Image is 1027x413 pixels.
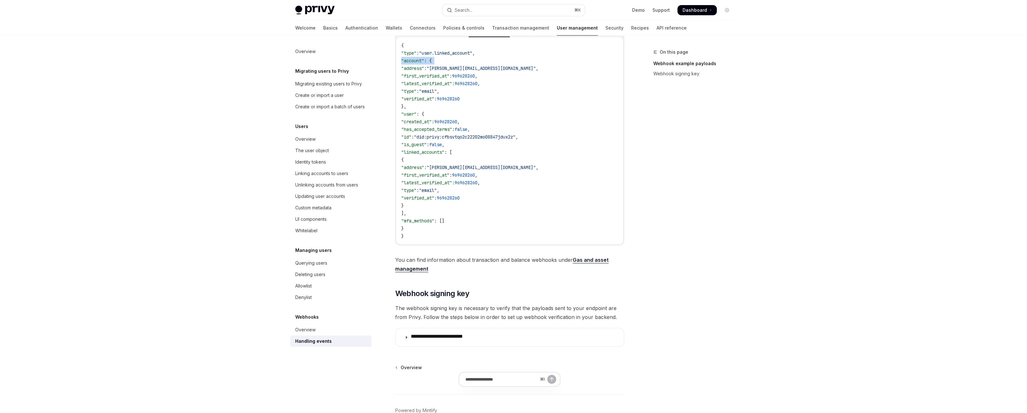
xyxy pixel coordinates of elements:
span: "has_accepted_terms" [401,126,452,132]
div: Identity tokens [295,158,326,166]
div: Querying users [295,259,327,267]
span: : { [417,111,424,117]
span: , [536,165,538,170]
span: } [401,233,404,239]
a: Overview [290,46,371,57]
span: 969628260 [434,119,457,125]
a: Demo [632,7,645,13]
span: 969628260 [452,73,475,79]
span: : [427,142,429,147]
a: Recipes [631,20,649,36]
a: Whitelabel [290,225,371,236]
span: : { [424,58,432,64]
span: 969628260 [437,195,460,201]
div: Migrating existing users to Privy [295,80,362,88]
a: Denylist [290,292,371,303]
span: , [442,142,444,147]
span: : [434,195,437,201]
span: Dashboard [683,7,707,13]
a: Wallets [386,20,402,36]
a: Overview [396,364,422,371]
a: Connectors [410,20,436,36]
span: , [467,126,470,132]
div: Allowlist [295,282,312,290]
img: light logo [295,6,335,15]
a: Overview [290,133,371,145]
span: : [452,180,455,186]
span: "verified_at" [401,195,434,201]
span: "linked_accounts" [401,149,444,155]
span: 969628260 [437,96,460,102]
span: { [401,43,404,48]
span: "verified_at" [401,96,434,102]
a: Deleting users [290,269,371,280]
span: , [516,134,518,140]
a: Security [605,20,624,36]
span: : [452,126,455,132]
span: : [417,50,419,56]
span: , [437,187,439,193]
span: "mfa_methods" [401,218,434,224]
div: Custom metadata [295,204,331,212]
input: Ask a question... [465,372,537,386]
span: false [429,142,442,147]
span: 969628260 [455,81,477,86]
span: : [411,134,414,140]
span: "[PERSON_NAME][EMAIL_ADDRESS][DOMAIN_NAME]" [427,65,536,71]
span: , [437,88,439,94]
div: Search... [455,6,472,14]
span: : [450,172,452,178]
span: }, [401,104,406,109]
span: "latest_verified_at" [401,180,452,186]
span: : [434,96,437,102]
span: "type" [401,50,417,56]
span: "address" [401,165,424,170]
div: Handling events [295,337,332,345]
h5: Users [295,123,308,130]
a: User management [557,20,598,36]
span: , [475,73,477,79]
button: Toggle dark mode [722,5,732,15]
span: On this page [660,48,688,56]
span: { [401,157,404,163]
button: Send message [547,375,556,384]
span: : [417,88,419,94]
span: , [477,81,480,86]
span: "created_at" [401,119,432,125]
span: : [432,119,434,125]
a: Support [652,7,670,13]
h5: Webhooks [295,313,319,321]
a: Linking accounts to users [290,168,371,179]
span: : [424,165,427,170]
span: : [450,73,452,79]
span: , [475,172,477,178]
a: Basics [323,20,338,36]
a: Migrating existing users to Privy [290,78,371,90]
span: , [472,50,475,56]
span: "did:privy:cfbsvtqo2c22202mo08847jdux2z" [414,134,516,140]
span: "type" [401,88,417,94]
a: API reference [657,20,687,36]
a: Allowlist [290,280,371,292]
span: You can find information about transaction and balance webhooks under [395,255,624,273]
span: false [455,126,467,132]
span: "type" [401,187,417,193]
span: "user.linked_account" [419,50,472,56]
a: Identity tokens [290,156,371,168]
span: "[PERSON_NAME][EMAIL_ADDRESS][DOMAIN_NAME]" [427,165,536,170]
span: "email" [419,187,437,193]
span: ⌘ K [574,8,581,13]
a: Welcome [295,20,316,36]
div: Create or import a batch of users [295,103,365,111]
a: Webhook signing key [653,69,737,79]
a: Handling events [290,335,371,347]
span: "email" [419,88,437,94]
div: UI components [295,215,327,223]
div: Overview [295,48,316,55]
a: Querying users [290,257,371,269]
a: Authentication [345,20,378,36]
a: Create or import a user [290,90,371,101]
a: Policies & controls [443,20,484,36]
a: UI components [290,213,371,225]
span: Webhook signing key [395,288,470,299]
